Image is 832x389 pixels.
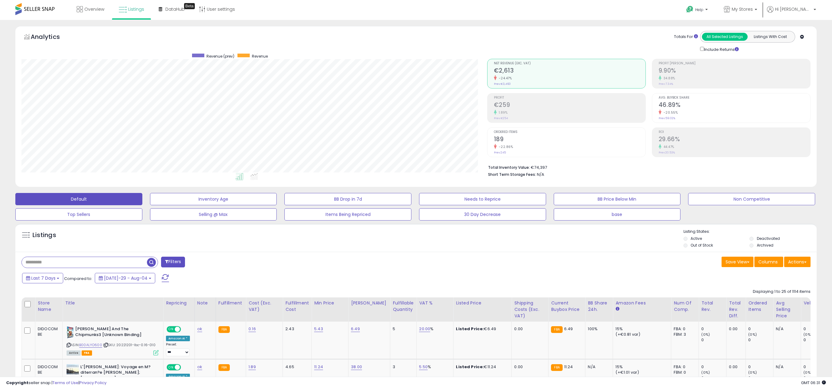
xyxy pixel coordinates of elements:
[494,67,645,75] h2: €2,613
[801,380,826,386] span: 2025-08-12 06:31 GMT
[659,67,810,75] h2: 9.90%
[674,34,698,40] div: Totals For
[167,364,175,370] span: ON
[701,300,724,313] div: Total Rev.
[701,332,710,337] small: (0%)
[691,236,702,241] label: Active
[419,326,430,332] a: 20.00
[80,364,155,388] b: L'[PERSON_NAME]: Voyage en M?diterran?e [PERSON_NAME]; [PERSON_NAME] and [PERSON_NAME]
[314,300,346,306] div: Min Price
[165,6,185,12] span: DataHub
[748,370,757,375] small: (0%)
[314,326,323,332] a: 5.43
[67,326,159,355] div: ASIN:
[393,364,412,370] div: 3
[31,275,56,281] span: Last 7 Days
[351,364,362,370] a: 38.00
[494,96,645,100] span: Profit
[64,276,92,281] span: Compared to:
[701,337,726,343] div: 0
[419,326,449,332] div: %
[554,193,681,205] button: BB Price Below Min
[803,370,812,375] small: (0%)
[747,33,793,41] button: Listings With Cost
[128,6,144,12] span: Listings
[22,273,63,283] button: Last 7 Days
[757,243,773,248] label: Archived
[551,364,562,371] small: FBA
[75,326,150,339] b: [PERSON_NAME] And The Chipmunks3 [Unknown Binding]
[758,259,778,265] span: Columns
[775,6,812,12] span: Hi [PERSON_NAME]
[729,326,741,332] div: 0.00
[754,257,783,267] button: Columns
[488,172,536,177] b: Short Term Storage Fees:
[748,332,757,337] small: (0%)
[218,300,243,306] div: Fulfillment
[537,172,544,177] span: N/A
[494,151,506,154] small: Prev: 245
[748,300,771,313] div: Ordered Items
[393,326,412,332] div: 5
[494,130,645,134] span: Ordered Items
[681,1,714,20] a: Help
[197,364,202,370] a: ok
[659,151,675,154] small: Prev: 20.53%
[732,6,753,12] span: My Stores
[615,326,666,332] div: 15%
[674,332,694,337] div: FBM: 3
[729,364,741,370] div: 0.00
[252,54,268,59] span: Revenue
[701,375,726,381] div: 0
[661,76,675,81] small: 34.88%
[180,364,190,370] span: OFF
[494,82,511,86] small: Prev: €3,460
[184,3,195,9] div: Tooltip anchor
[784,257,811,267] button: Actions
[494,136,645,144] h2: 189
[456,326,484,332] b: Listed Price:
[803,326,828,332] div: 0
[6,380,106,386] div: seller snap | |
[803,364,828,370] div: 0
[419,193,546,205] button: Needs to Reprice
[65,300,161,306] div: Title
[497,145,513,149] small: -22.86%
[688,193,815,205] button: Non Competitive
[248,364,256,370] a: 1.89
[695,7,703,12] span: Help
[314,364,323,370] a: 11.24
[686,6,694,13] i: Get Help
[748,337,773,343] div: 0
[748,326,773,332] div: 0
[419,300,451,306] div: VAT %
[776,364,796,370] div: N/A
[488,163,806,171] li: €74,397
[79,380,106,386] a: Privacy Policy
[684,229,817,235] p: Listing States:
[497,76,512,81] small: -24.47%
[67,326,74,338] img: 51yHGFGmtbL._SL40_.jpg
[803,300,826,306] div: Velocity
[701,370,710,375] small: (0%)
[284,193,411,205] button: BB Drop in 7d
[103,342,156,347] span: | SKU: 20221201-lbc-0.16-010
[104,275,148,281] span: [DATE]-29 - Aug-04
[803,375,828,381] div: 0
[514,300,546,319] div: Shipping Costs (Exc. VAT)
[488,165,530,170] b: Total Inventory Value:
[285,300,309,313] div: Fulfillment Cost
[659,62,810,65] span: Profit [PERSON_NAME]
[456,364,507,370] div: €11.24
[514,364,544,370] div: 0.00
[551,300,583,313] div: Current Buybox Price
[776,326,796,332] div: N/A
[6,380,29,386] strong: Copyright
[615,306,619,312] small: Amazon Fees.
[15,193,142,205] button: Default
[551,326,562,333] small: FBA
[351,300,387,306] div: [PERSON_NAME]
[31,32,72,43] h5: Analytics
[456,326,507,332] div: €6.49
[166,374,190,379] div: Amazon AI *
